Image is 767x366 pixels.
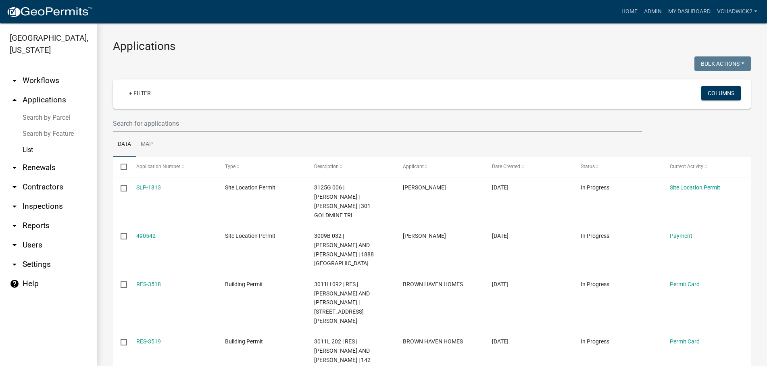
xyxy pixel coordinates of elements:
span: 3009B 032 | MICHAEL AND KERRIE LEVI | 1888 HUNTER RIDGE [314,233,374,266]
span: Date Created [492,164,520,169]
span: 3011H 092 | RES | WAYNE AND JENNY ALVAREZ | 933 BLALOCK MOUNTAIN RD [314,281,370,324]
a: Map [136,132,158,158]
span: 10/09/2025 [492,184,509,191]
a: My Dashboard [665,4,714,19]
i: arrow_drop_down [10,182,19,192]
datatable-header-cell: Description [306,157,395,177]
span: Site Location Permit [225,184,275,191]
button: Columns [701,86,741,100]
a: Permit Card [670,338,700,345]
span: Applicant [403,164,424,169]
datatable-header-cell: Type [217,157,306,177]
span: Site Location Permit [225,233,275,239]
i: arrow_drop_down [10,76,19,85]
h3: Applications [113,40,751,53]
span: Type [225,164,236,169]
a: Home [618,4,641,19]
datatable-header-cell: Status [573,157,662,177]
span: 10/09/2025 [492,338,509,345]
span: 10/09/2025 [492,233,509,239]
span: Current Activity [670,164,703,169]
a: Admin [641,4,665,19]
a: SLP-1813 [136,184,161,191]
a: Site Location Permit [670,184,720,191]
span: MATT BARNES [403,184,446,191]
span: In Progress [581,233,609,239]
a: Payment [670,233,692,239]
span: 10/09/2025 [492,281,509,287]
i: arrow_drop_down [10,260,19,269]
input: Search for applications [113,115,642,132]
span: BROWN HAVEN HOMES [403,281,463,287]
span: 3125G 006 | MATTHEW E BOND | BOUTWELL JASON G | 301 GOLDMINE TRL [314,184,371,218]
span: Building Permit [225,281,263,287]
i: arrow_drop_down [10,221,19,231]
span: Building Permit [225,338,263,345]
a: + Filter [123,86,157,100]
datatable-header-cell: Date Created [484,157,573,177]
button: Bulk Actions [694,56,751,71]
datatable-header-cell: Applicant [395,157,484,177]
span: Application Number [136,164,180,169]
span: Status [581,164,595,169]
i: arrow_drop_down [10,240,19,250]
i: arrow_drop_up [10,95,19,105]
datatable-header-cell: Current Activity [662,157,751,177]
a: RES-3518 [136,281,161,287]
span: In Progress [581,338,609,345]
span: Description [314,164,339,169]
a: VChadwick2 [714,4,761,19]
datatable-header-cell: Select [113,157,128,177]
span: BROWN HAVEN HOMES [403,338,463,345]
i: arrow_drop_down [10,163,19,173]
a: Permit Card [670,281,700,287]
datatable-header-cell: Application Number [128,157,217,177]
a: Data [113,132,136,158]
a: 490542 [136,233,156,239]
a: RES-3519 [136,338,161,345]
i: arrow_drop_down [10,202,19,211]
span: MIKE YALE [403,233,446,239]
i: help [10,279,19,289]
span: In Progress [581,184,609,191]
span: In Progress [581,281,609,287]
